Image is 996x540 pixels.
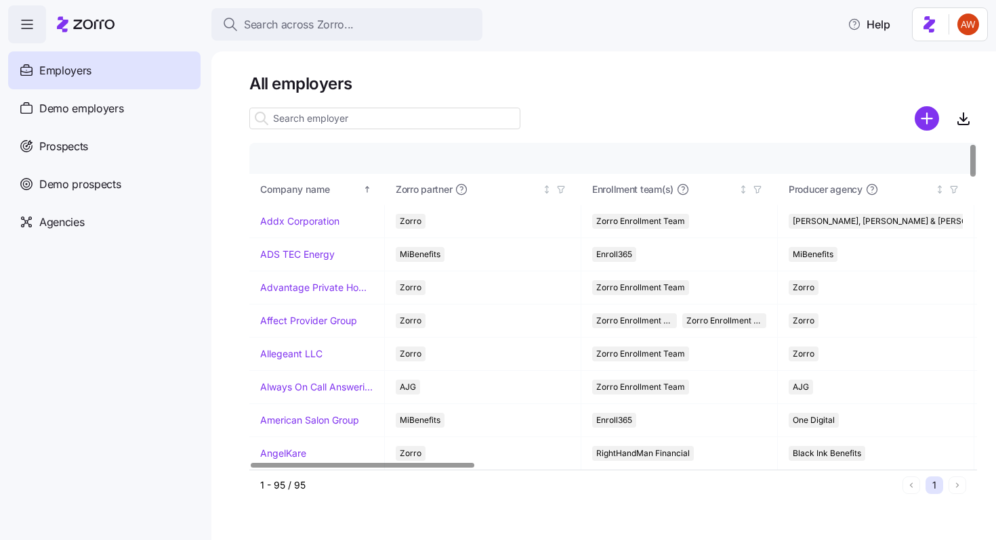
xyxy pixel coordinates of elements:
span: Zorro Enrollment Experts [686,313,763,328]
span: Zorro [400,346,421,361]
span: Zorro Enrollment Team [596,380,685,395]
a: Addx Corporation [260,215,339,228]
img: 3c671664b44671044fa8929adf5007c6 [957,14,979,35]
span: Zorro Enrollment Team [596,313,673,328]
a: Agencies [8,203,201,241]
span: Zorro Enrollment Team [596,214,685,229]
span: Zorro [793,280,814,295]
span: MiBenefits [400,247,440,262]
a: Demo employers [8,89,201,127]
span: Zorro [400,313,421,328]
span: Agencies [39,214,84,231]
span: Zorro [793,313,814,328]
div: Not sorted [542,185,552,194]
button: Search across Zorro... [211,8,482,41]
span: Employers [39,62,91,79]
span: Zorro Enrollment Team [596,280,685,295]
span: Zorro partner [396,183,452,196]
span: Help [848,16,890,32]
span: AJG [793,380,809,395]
input: Search employer [249,108,520,129]
span: Zorro [400,214,421,229]
th: Producer agencyNot sorted [778,174,974,205]
span: Zorro [793,346,814,361]
span: Zorro Enrollment Team [596,346,685,361]
a: Prospects [8,127,201,165]
a: AngelKare [260,447,306,460]
button: Help [837,11,901,38]
button: 1 [926,476,943,494]
div: Sorted ascending [362,185,372,194]
span: One Digital [793,413,835,428]
svg: add icon [915,106,939,131]
span: Producer agency [789,183,863,196]
a: Always On Call Answering Service [260,380,373,394]
span: Search across Zorro... [244,16,354,33]
th: Company nameSorted ascending [249,174,385,205]
span: Enrollment team(s) [592,183,673,196]
span: Enroll365 [596,413,632,428]
div: Not sorted [935,185,945,194]
a: Affect Provider Group [260,314,357,328]
span: Zorro [400,280,421,295]
span: Demo prospects [39,176,121,193]
h1: All employers [249,73,977,94]
th: Zorro partnerNot sorted [385,174,581,205]
span: RightHandMan Financial [596,446,690,461]
span: Zorro [400,446,421,461]
a: American Salon Group [260,413,359,427]
span: MiBenefits [400,413,440,428]
span: Demo employers [39,100,124,117]
div: Not sorted [739,185,748,194]
div: Company name [260,182,360,197]
button: Previous page [902,476,920,494]
a: Demo prospects [8,165,201,203]
a: Allegeant LLC [260,347,323,361]
span: MiBenefits [793,247,833,262]
a: Advantage Private Home Care [260,281,373,294]
a: Employers [8,51,201,89]
div: 1 - 95 / 95 [260,478,897,492]
a: ADS TEC Energy [260,248,335,261]
th: Enrollment team(s)Not sorted [581,174,778,205]
span: Enroll365 [596,247,632,262]
button: Next page [949,476,966,494]
span: Prospects [39,138,88,155]
span: AJG [400,380,416,395]
span: Black Ink Benefits [793,446,861,461]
